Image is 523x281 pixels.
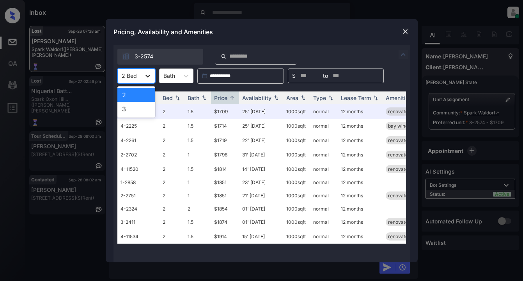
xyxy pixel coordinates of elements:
[242,95,271,101] div: Availability
[388,123,415,129] span: bay window
[338,215,383,229] td: 12 months
[386,95,412,101] div: Amenities
[388,152,411,158] span: renovated
[211,162,239,176] td: $1814
[338,229,383,244] td: 12 months
[117,119,160,133] td: 4-2225
[401,28,409,35] img: close
[310,104,338,119] td: normal
[211,104,239,119] td: $1709
[122,53,130,60] img: icon-zuma
[327,95,335,100] img: sorting
[283,176,310,188] td: 1000 sqft
[310,119,338,133] td: normal
[211,119,239,133] td: $1714
[388,193,411,198] span: renovated
[117,229,160,244] td: 4-11534
[310,203,338,215] td: normal
[239,119,283,133] td: 25' [DATE]
[160,229,184,244] td: 2
[117,102,155,116] div: 3
[338,176,383,188] td: 12 months
[160,188,184,203] td: 2
[160,104,184,119] td: 2
[221,53,227,60] img: icon-zuma
[211,133,239,148] td: $1719
[239,148,283,162] td: 31' [DATE]
[310,162,338,176] td: normal
[388,166,411,172] span: renovated
[117,88,155,102] div: 2
[399,50,408,59] img: icon-zuma
[338,188,383,203] td: 12 months
[211,188,239,203] td: $1851
[338,119,383,133] td: 12 months
[184,215,211,229] td: 1.5
[283,188,310,203] td: 1000 sqft
[117,176,160,188] td: 1-2858
[211,203,239,215] td: $1854
[239,133,283,148] td: 22' [DATE]
[117,188,160,203] td: 2-2751
[184,203,211,215] td: 2
[239,104,283,119] td: 25' [DATE]
[228,95,236,101] img: sorting
[283,148,310,162] td: 1000 sqft
[283,215,310,229] td: 1000 sqft
[160,148,184,162] td: 2
[310,133,338,148] td: normal
[239,176,283,188] td: 23' [DATE]
[160,162,184,176] td: 2
[283,104,310,119] td: 1000 sqft
[272,95,280,100] img: sorting
[341,95,371,101] div: Lease Term
[117,133,160,148] td: 4-2261
[184,104,211,119] td: 1.5
[184,162,211,176] td: 1.5
[338,162,383,176] td: 12 months
[372,95,379,100] img: sorting
[310,148,338,162] td: normal
[292,72,296,80] span: $
[388,234,411,239] span: renovated
[338,203,383,215] td: 12 months
[239,162,283,176] td: 14' [DATE]
[184,148,211,162] td: 1
[160,215,184,229] td: 2
[184,176,211,188] td: 1
[323,72,328,80] span: to
[184,133,211,148] td: 1.5
[283,119,310,133] td: 1000 sqft
[310,229,338,244] td: normal
[299,95,307,100] img: sorting
[239,188,283,203] td: 21' [DATE]
[388,219,411,225] span: renovated
[106,19,418,45] div: Pricing, Availability and Amenities
[338,104,383,119] td: 12 months
[239,215,283,229] td: 01' [DATE]
[160,203,184,215] td: 2
[135,52,153,61] span: 3-2574
[310,215,338,229] td: normal
[117,215,160,229] td: 3-2411
[310,188,338,203] td: normal
[211,229,239,244] td: $1914
[211,176,239,188] td: $1851
[283,162,310,176] td: 1000 sqft
[283,203,310,215] td: 1000 sqft
[388,109,411,114] span: renovated
[313,95,326,101] div: Type
[184,188,211,203] td: 1
[200,95,208,100] img: sorting
[211,148,239,162] td: $1796
[117,203,160,215] td: 4-2324
[239,229,283,244] td: 15' [DATE]
[388,137,411,143] span: renovated
[188,95,199,101] div: Bath
[211,215,239,229] td: $1874
[184,229,211,244] td: 1.5
[214,95,227,101] div: Price
[117,148,160,162] td: 2-2702
[117,162,160,176] td: 4-11520
[310,176,338,188] td: normal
